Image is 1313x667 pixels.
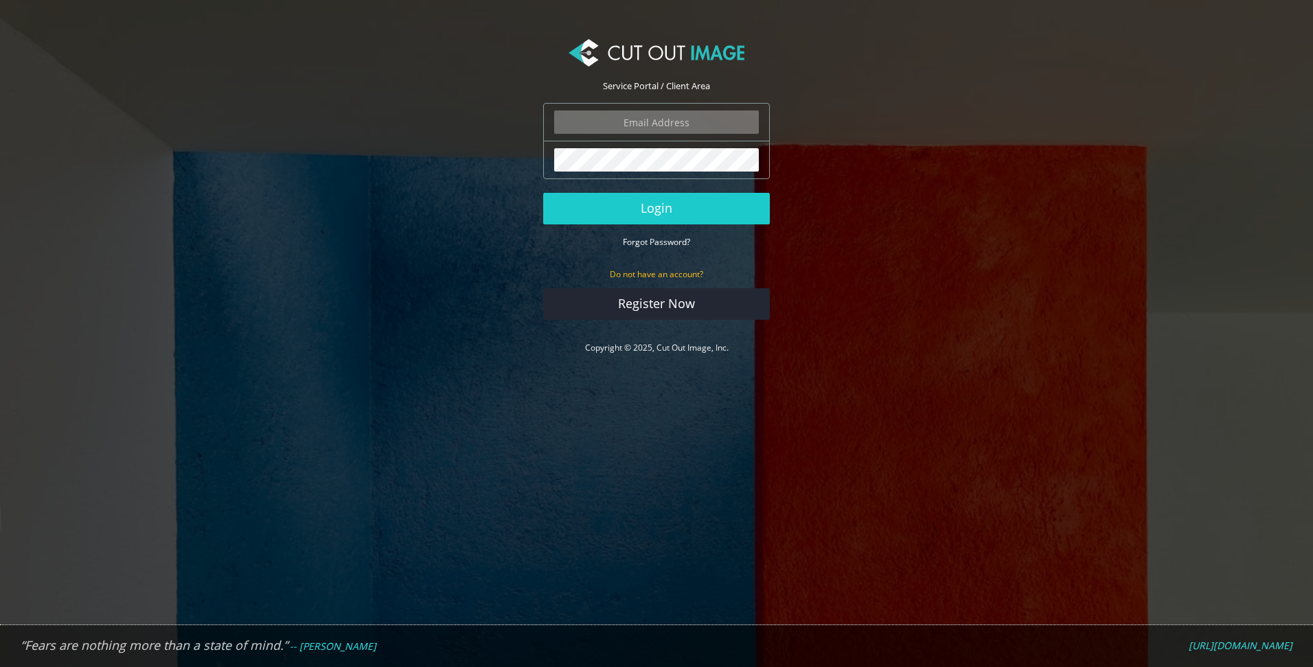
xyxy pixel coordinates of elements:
small: Forgot Password? [623,236,690,248]
em: -- [PERSON_NAME] [290,640,376,653]
img: Cut Out Image [569,39,744,67]
em: [URL][DOMAIN_NAME] [1189,639,1292,652]
input: Email Address [554,110,759,134]
a: Forgot Password? [623,235,690,248]
button: Login [543,193,770,224]
small: Do not have an account? [610,268,703,280]
a: Copyright © 2025, Cut Out Image, Inc. [585,342,729,353]
em: “Fears are nothing more than a state of mind.” [21,637,288,653]
a: [URL][DOMAIN_NAME] [1189,640,1292,652]
span: Service Portal / Client Area [603,80,710,92]
a: Register Now [543,288,770,320]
